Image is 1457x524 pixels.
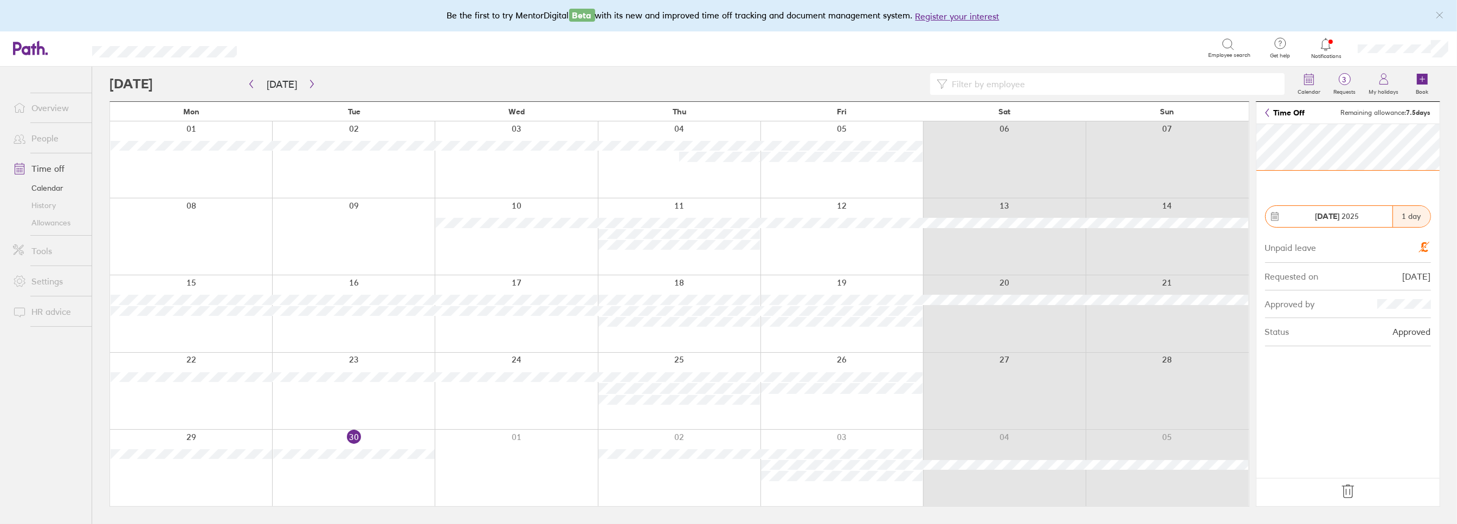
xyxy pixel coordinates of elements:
span: Beta [569,9,595,22]
strong: [DATE] [1315,211,1339,221]
div: Search [266,43,294,53]
div: Unpaid leave [1265,241,1317,253]
label: My holidays [1362,86,1405,95]
span: Fri [837,107,847,116]
a: People [4,127,92,149]
div: Approved [1393,327,1431,337]
span: Notifications [1308,53,1344,60]
a: Time Off [1265,108,1305,117]
span: Employee search [1208,52,1250,59]
label: Calendar [1291,86,1327,95]
a: My holidays [1362,67,1405,101]
a: 3Requests [1327,67,1362,101]
div: 1 day [1392,206,1430,227]
a: Allowances [4,214,92,231]
span: 3 [1327,75,1362,84]
a: Book [1405,67,1440,101]
div: Status [1265,327,1290,337]
a: History [4,197,92,214]
span: Remaining allowance: [1341,109,1431,117]
label: Requests [1327,86,1362,95]
div: [DATE] [1403,271,1431,281]
a: Calendar [1291,67,1327,101]
a: Calendar [4,179,92,197]
span: Mon [183,107,199,116]
label: Book [1410,86,1435,95]
div: Requested on [1265,271,1319,281]
span: Get help [1262,53,1298,59]
div: Approved by [1265,299,1315,309]
button: Register your interest [916,10,1000,23]
a: Overview [4,97,92,119]
button: [DATE] [258,75,306,93]
a: Time off [4,158,92,179]
strong: 7.5 days [1407,108,1431,117]
div: Be the first to try MentorDigital with its new and improved time off tracking and document manage... [447,9,1010,23]
a: Settings [4,270,92,292]
a: Tools [4,240,92,262]
input: Filter by employee [947,74,1278,94]
a: HR advice [4,301,92,322]
span: Thu [673,107,686,116]
a: Notifications [1308,37,1344,60]
span: Sat [998,107,1010,116]
span: 2025 [1315,212,1359,221]
span: Wed [508,107,525,116]
span: Sun [1161,107,1175,116]
span: Tue [348,107,360,116]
